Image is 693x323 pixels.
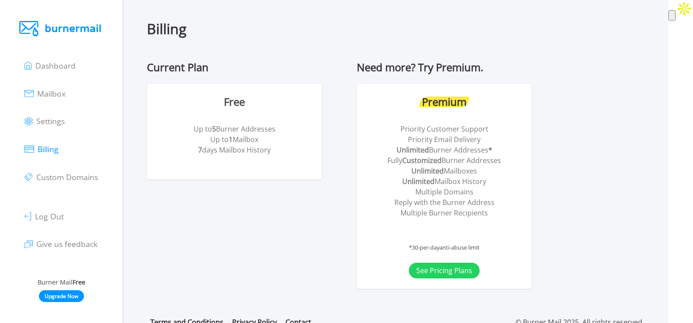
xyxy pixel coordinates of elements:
div: Burner Mail [10,278,112,287]
li: Fully Burner Addresses [371,155,518,166]
strong: Unlimited [411,166,444,176]
div: Billing [147,21,644,37]
span: Mailbox [37,88,66,99]
li: Priority Customer Support [371,124,518,134]
div: Need more? Try Premium. [357,61,567,73]
li: Up to Burner Addresses [161,124,308,134]
li: Burner Addresses [371,145,518,155]
strong: 1 [229,135,233,144]
strong: Free [224,94,245,109]
li: Mailbox History [371,176,518,187]
li: days Mailbox History [161,145,308,155]
img: Icon settings [24,117,32,125]
img: Icon mail [24,90,33,97]
img: Burner Mail [19,21,103,36]
a: Log Out [24,210,63,222]
img: Icon logout [24,212,31,220]
span: Billing [38,144,59,154]
a: Billing [24,142,59,155]
button: See Pricing Plans [409,263,480,278]
strong: Unlimited [397,145,429,155]
strong: Customized [402,156,442,165]
span: Custom Domains [36,172,98,182]
div: Current Plan [147,61,357,73]
strong: Free [73,278,85,286]
span: Settings [36,116,65,126]
li: Priority Email Delivery [371,134,518,145]
img: Icon tag [24,173,32,181]
strong: Unlimited [402,177,435,186]
li: Multiple Domains [371,187,518,197]
img: Icon dashboard [24,62,31,69]
strong: 5 [212,124,216,134]
li: Multiple Burner Recipients [371,208,518,218]
img: Icon billing [24,146,34,153]
strong: 7 [198,145,202,155]
a: Mailbox [24,87,66,99]
li: Up to Mailbox [161,134,308,145]
li: Reply with the Burner Address [371,197,518,208]
a: Custom Domains [24,170,98,183]
a: Upgrade Now [39,290,84,302]
strong: Premium [419,97,469,107]
span: Log Out [35,211,64,222]
li: Mailboxes [371,166,518,176]
span: 30-per-day [412,243,439,251]
span: Give us feedback [36,239,98,250]
a: Settings [24,115,65,127]
a: Dashboard [24,59,76,71]
span: Dashboard [35,60,76,71]
img: Icon chat [24,240,32,248]
p: * anti-abuse limit [409,243,480,252]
